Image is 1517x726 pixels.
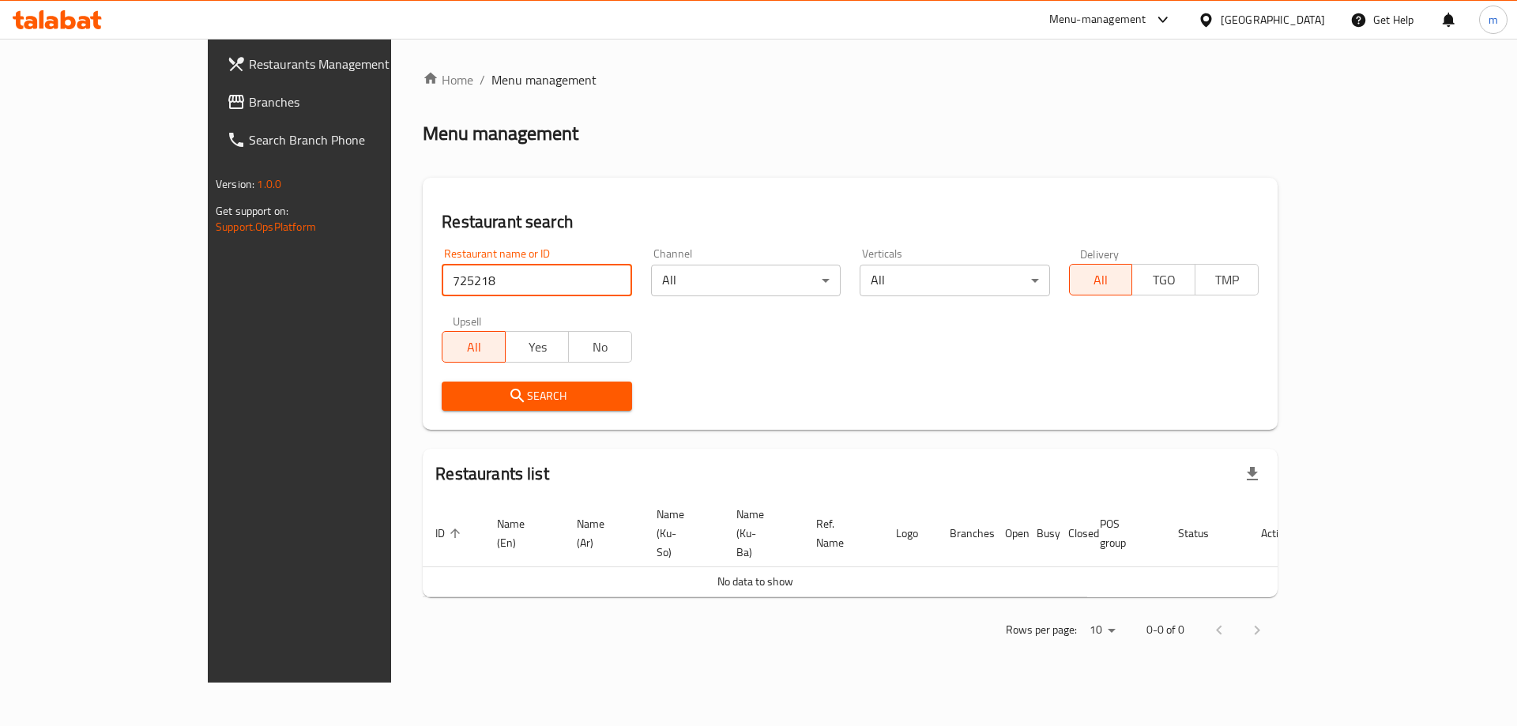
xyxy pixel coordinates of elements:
span: All [449,336,499,359]
span: All [1076,269,1127,292]
span: 1.0.0 [257,174,281,194]
h2: Restaurant search [442,210,1259,234]
h2: Menu management [423,121,578,146]
span: Yes [512,336,563,359]
table: enhanced table [423,500,1303,597]
span: Branches [249,92,449,111]
span: Name (En) [497,514,545,552]
label: Upsell [453,315,482,326]
span: Version: [216,174,254,194]
p: 0-0 of 0 [1146,620,1184,640]
a: Search Branch Phone [214,121,461,159]
th: Busy [1024,500,1056,567]
p: Rows per page: [1006,620,1077,640]
span: Name (Ar) [577,514,625,552]
div: All [860,265,1049,296]
button: No [568,331,632,363]
span: POS group [1100,514,1146,552]
div: Export file [1233,455,1271,493]
th: Open [992,500,1024,567]
a: Support.OpsPlatform [216,216,316,237]
button: TGO [1131,264,1195,295]
a: Branches [214,83,461,121]
label: Delivery [1080,248,1120,259]
span: TMP [1202,269,1252,292]
nav: breadcrumb [423,70,1278,89]
span: Name (Ku-So) [657,505,705,562]
th: Logo [883,500,937,567]
span: Restaurants Management [249,55,449,73]
span: Status [1178,524,1229,543]
th: Branches [937,500,992,567]
span: ID [435,524,465,543]
span: m [1489,11,1498,28]
span: No data to show [717,571,793,592]
span: Name (Ku-Ba) [736,505,785,562]
span: Search Branch Phone [249,130,449,149]
th: Action [1248,500,1303,567]
div: All [651,265,841,296]
a: Restaurants Management [214,45,461,83]
div: Menu-management [1049,10,1146,29]
button: Yes [505,331,569,363]
span: Get support on: [216,201,288,221]
div: Rows per page: [1083,619,1121,642]
span: Ref. Name [816,514,864,552]
span: No [575,336,626,359]
button: Search [442,382,631,411]
h2: Restaurants list [435,462,548,486]
span: Search [454,386,619,406]
span: TGO [1139,269,1189,292]
span: Menu management [491,70,597,89]
th: Closed [1056,500,1087,567]
input: Search for restaurant name or ID.. [442,265,631,296]
button: All [442,331,506,363]
li: / [480,70,485,89]
button: TMP [1195,264,1259,295]
div: [GEOGRAPHIC_DATA] [1221,11,1325,28]
button: All [1069,264,1133,295]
